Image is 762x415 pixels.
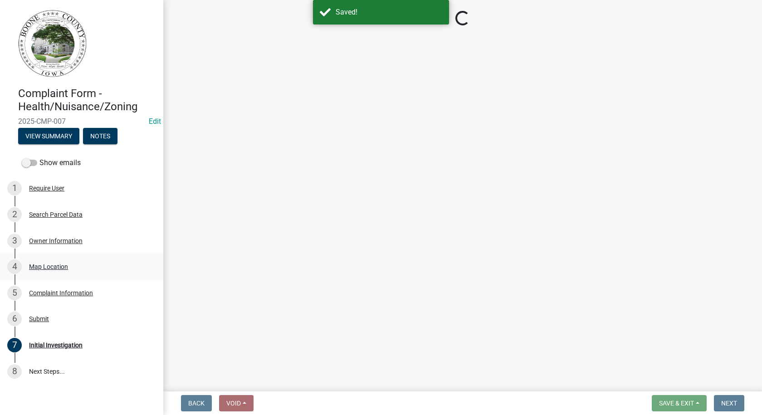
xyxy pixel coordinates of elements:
div: Complaint Information [29,290,93,296]
div: Initial Investigation [29,342,83,348]
a: Edit [149,117,161,126]
div: 7 [7,338,22,352]
button: Notes [83,128,117,144]
span: Back [188,400,205,407]
img: Boone County, Iowa [18,10,87,78]
div: Submit [29,316,49,322]
button: Back [181,395,212,411]
wm-modal-confirm: Summary [18,133,79,140]
wm-modal-confirm: Notes [83,133,117,140]
span: Save & Exit [659,400,694,407]
div: 2 [7,207,22,222]
div: 1 [7,181,22,195]
h4: Complaint Form - Health/Nuisance/Zoning [18,87,156,113]
div: Search Parcel Data [29,211,83,218]
div: Owner Information [29,238,83,244]
span: Next [721,400,737,407]
div: 3 [7,234,22,248]
button: Void [219,395,254,411]
span: 2025-CMP-007 [18,117,145,126]
label: Show emails [22,157,81,168]
div: Saved! [336,7,442,18]
span: Void [226,400,241,407]
div: Map Location [29,264,68,270]
button: Save & Exit [652,395,707,411]
button: Next [714,395,744,411]
div: 8 [7,364,22,379]
div: Require User [29,185,64,191]
div: 5 [7,286,22,300]
wm-modal-confirm: Edit Application Number [149,117,161,126]
div: 4 [7,259,22,274]
button: View Summary [18,128,79,144]
div: 6 [7,312,22,326]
